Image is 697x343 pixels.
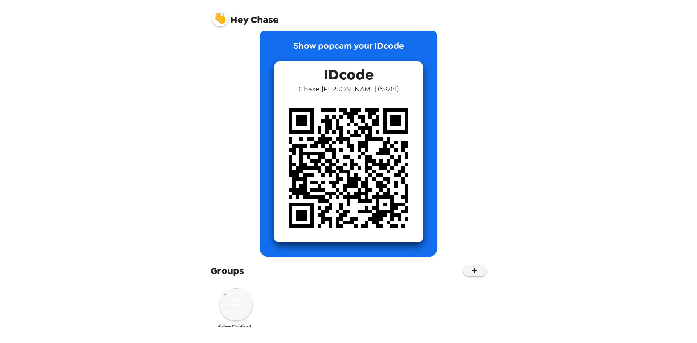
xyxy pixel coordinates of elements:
[293,39,404,61] p: Show popcam your IDcode
[212,10,228,26] img: profile pic
[274,94,423,242] img: qr code
[230,13,248,26] span: Hey
[220,288,252,321] img: Abilene Christian University - Career Services
[218,324,254,328] span: Abilene Christian University - Career Services
[324,61,374,84] span: IDcode
[212,7,279,25] span: Chase
[299,84,399,94] span: Chase [PERSON_NAME] ( 69781 )
[211,264,244,277] span: Groups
